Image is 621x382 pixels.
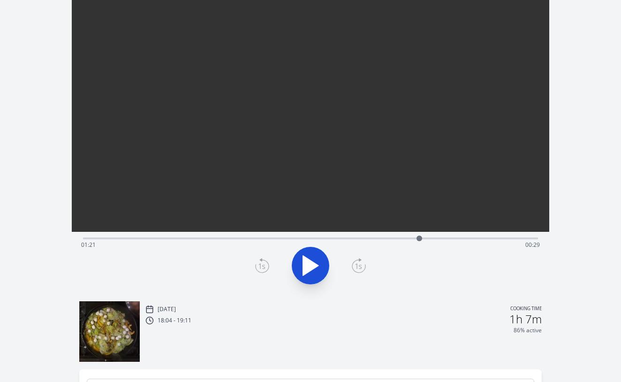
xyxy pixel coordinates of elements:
span: 00:29 [525,241,540,249]
p: Cooking time [510,305,542,313]
img: 250908090459_thumb.jpeg [79,301,140,362]
p: 86% active [514,327,542,334]
span: 01:21 [81,241,96,249]
p: [DATE] [158,306,176,313]
p: 18:04 - 19:11 [158,317,191,324]
h2: 1h 7m [509,313,542,325]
